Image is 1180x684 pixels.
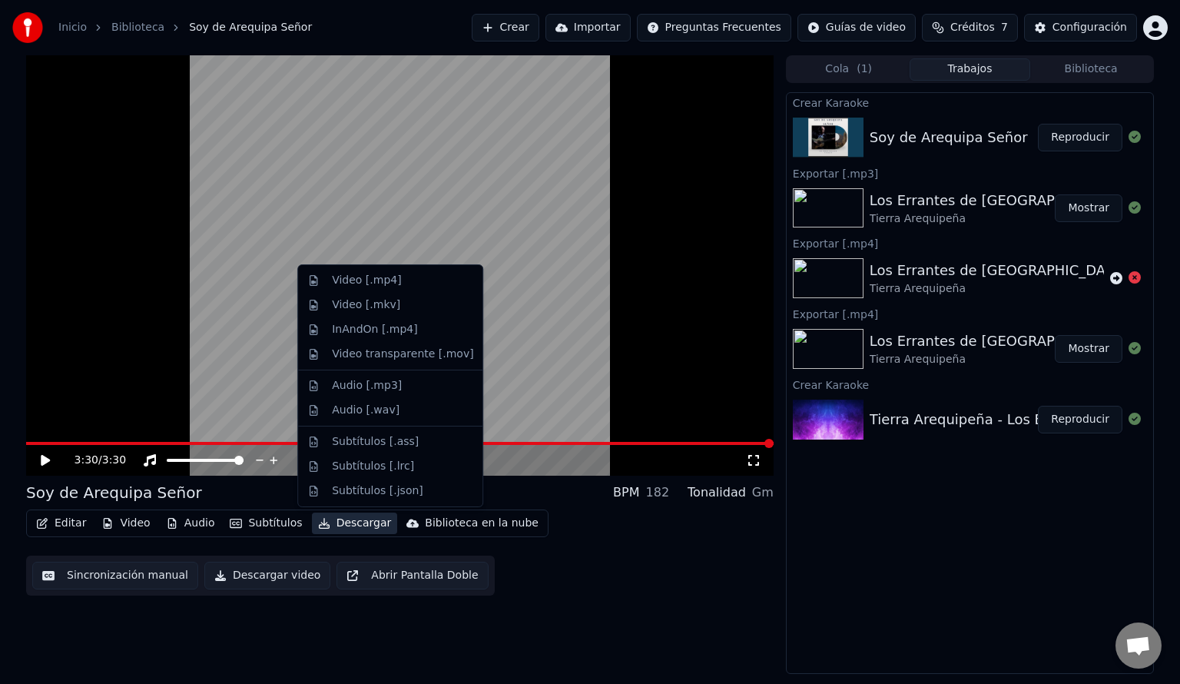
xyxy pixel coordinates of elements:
button: Preguntas Frecuentes [637,14,791,42]
div: Configuración [1052,20,1127,35]
div: Los Errantes de [GEOGRAPHIC_DATA] [870,260,1127,281]
button: Reproducir [1038,124,1122,151]
span: Créditos [950,20,995,35]
div: Soy de Arequipa Señor [26,482,202,503]
div: Soy de Arequipa Señor [870,127,1028,148]
a: Inicio [58,20,87,35]
div: Exportar [.mp3] [787,164,1153,182]
span: 3:30 [75,453,98,468]
button: Configuración [1024,14,1137,42]
button: Cola [788,58,910,81]
div: BPM [613,483,639,502]
button: Descargar video [204,562,330,589]
div: 182 [646,483,670,502]
div: Tierra Arequipeña [870,352,1127,367]
div: Exportar [.mp4] [787,234,1153,252]
div: Biblioteca en la nube [425,516,539,531]
img: youka [12,12,43,43]
span: Soy de Arequipa Señor [189,20,312,35]
div: Video transparente [.mov] [332,347,473,362]
button: Subtítulos [224,513,308,534]
button: Trabajos [910,58,1031,81]
a: Biblioteca [111,20,164,35]
button: Mostrar [1055,194,1122,222]
div: Subtítulos [.json] [332,483,423,499]
a: Chat abierto [1115,623,1162,669]
button: Guías de video [797,14,916,42]
div: Audio [.wav] [332,403,399,418]
div: Exportar [.mp4] [787,304,1153,323]
button: Abrir Pantalla Doble [336,562,488,589]
div: Gm [752,483,774,502]
div: Tierra Arequipeña [870,281,1127,297]
div: Audio [.mp3] [332,378,402,393]
span: ( 1 ) [857,61,872,77]
div: Tonalidad [688,483,746,502]
span: 3:30 [102,453,126,468]
button: Video [95,513,156,534]
div: Subtítulos [.lrc] [332,459,414,474]
div: InAndOn [.mp4] [332,322,418,337]
button: Créditos7 [922,14,1018,42]
div: Subtítulos [.ass] [332,434,419,450]
button: Crear [472,14,539,42]
button: Sincronización manual [32,562,198,589]
button: Biblioteca [1030,58,1152,81]
button: Editar [30,513,92,534]
div: Crear Karaoke [787,375,1153,393]
div: Video [.mkv] [332,297,400,313]
div: / [75,453,111,468]
div: Los Errantes de [GEOGRAPHIC_DATA] [870,190,1127,211]
button: Audio [160,513,221,534]
span: 7 [1001,20,1008,35]
button: Reproducir [1038,406,1122,433]
div: Tierra Arequipeña [870,211,1127,227]
button: Importar [545,14,631,42]
button: Mostrar [1055,335,1122,363]
nav: breadcrumb [58,20,312,35]
div: Video [.mp4] [332,273,401,288]
button: Descargar [312,513,398,534]
div: Crear Karaoke [787,93,1153,111]
div: Los Errantes de [GEOGRAPHIC_DATA] [870,330,1127,352]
